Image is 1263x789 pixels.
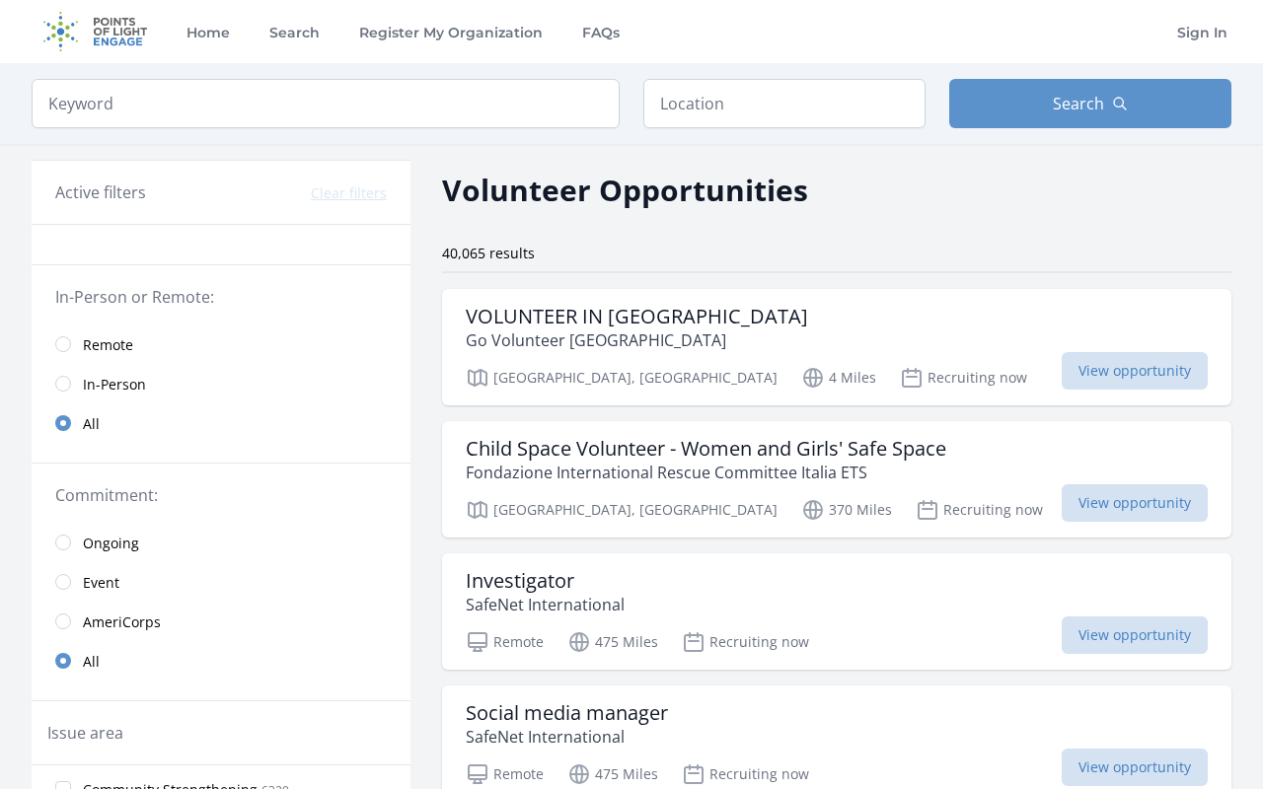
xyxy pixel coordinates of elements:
[32,602,410,641] a: AmeriCorps
[83,414,100,434] span: All
[83,375,146,394] span: In-Person
[643,79,926,128] input: Location
[83,534,139,553] span: Ongoing
[32,403,410,443] a: All
[83,573,119,593] span: Event
[466,569,625,593] h3: Investigator
[32,324,410,364] a: Remote
[567,762,658,786] p: 475 Miles
[466,328,808,352] p: Go Volunteer [GEOGRAPHIC_DATA]
[466,630,544,654] p: Remote
[442,168,808,212] h2: Volunteer Opportunities
[55,180,146,204] h3: Active filters
[83,335,133,355] span: Remote
[949,79,1231,128] button: Search
[442,289,1231,405] a: VOLUNTEER IN [GEOGRAPHIC_DATA] Go Volunteer [GEOGRAPHIC_DATA] [GEOGRAPHIC_DATA], [GEOGRAPHIC_DATA...
[466,725,668,749] p: SafeNet International
[466,461,946,484] p: Fondazione International Rescue Committee Italia ETS
[32,641,410,681] a: All
[83,612,161,632] span: AmeriCorps
[1062,484,1208,522] span: View opportunity
[916,498,1043,522] p: Recruiting now
[1053,92,1104,115] span: Search
[466,762,544,786] p: Remote
[466,593,625,616] p: SafeNet International
[1062,616,1208,654] span: View opportunity
[466,498,778,522] p: [GEOGRAPHIC_DATA], [GEOGRAPHIC_DATA]
[55,285,387,309] legend: In-Person or Remote:
[442,421,1231,538] a: Child Space Volunteer - Women and Girls' Safe Space Fondazione International Rescue Committee Ita...
[466,366,778,390] p: [GEOGRAPHIC_DATA], [GEOGRAPHIC_DATA]
[55,483,387,507] legend: Commitment:
[32,562,410,602] a: Event
[32,79,620,128] input: Keyword
[801,366,876,390] p: 4 Miles
[466,701,668,725] h3: Social media manager
[1062,749,1208,786] span: View opportunity
[442,553,1231,670] a: Investigator SafeNet International Remote 475 Miles Recruiting now View opportunity
[442,244,535,262] span: 40,065 results
[682,630,809,654] p: Recruiting now
[32,523,410,562] a: Ongoing
[682,762,809,786] p: Recruiting now
[83,652,100,672] span: All
[32,364,410,403] a: In-Person
[47,721,123,745] legend: Issue area
[466,305,808,328] h3: VOLUNTEER IN [GEOGRAPHIC_DATA]
[900,366,1027,390] p: Recruiting now
[801,498,892,522] p: 370 Miles
[1062,352,1208,390] span: View opportunity
[311,183,387,203] button: Clear filters
[466,437,946,461] h3: Child Space Volunteer - Women and Girls' Safe Space
[567,630,658,654] p: 475 Miles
